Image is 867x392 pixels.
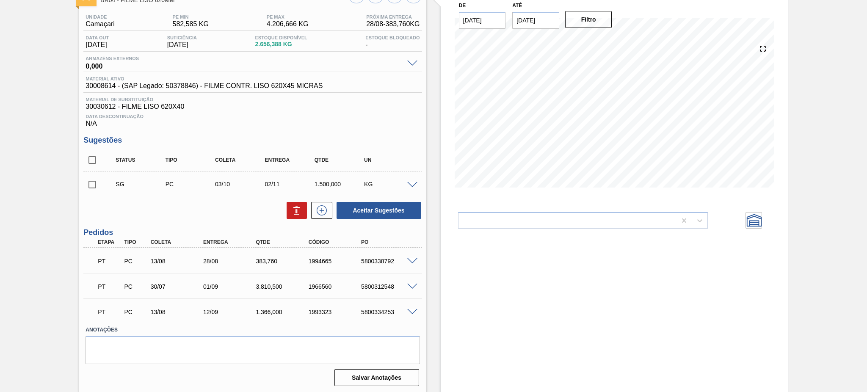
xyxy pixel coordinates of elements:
[282,202,307,219] div: Excluir Sugestões
[163,181,219,188] div: Pedido de Compra
[86,41,109,49] span: [DATE]
[337,202,421,219] button: Aceitar Sugestões
[201,283,260,290] div: 01/09/2025
[201,309,260,315] div: 12/09/2025
[512,3,522,8] label: Até
[163,157,219,163] div: Tipo
[359,258,418,265] div: 5800338792
[96,303,123,321] div: Pedido em Trânsito
[359,239,418,245] div: PO
[173,14,209,19] span: PE MIN
[254,283,313,290] div: 3.810,500
[312,157,368,163] div: Qtde
[267,14,309,19] span: PE MAX
[359,283,418,290] div: 5800312548
[96,277,123,296] div: Pedido em Trânsito
[83,136,422,145] h3: Sugestões
[366,20,420,28] span: 28/08 - 383,760 KG
[86,324,420,336] label: Anotações
[96,239,123,245] div: Etapa
[86,82,323,90] span: 30008614 - (SAP Legado: 50378846) - FILME CONTR. LISO 620X45 MICRAS
[366,14,420,19] span: Próxima Entrega
[565,11,612,28] button: Filtro
[306,258,366,265] div: 1994665
[98,283,121,290] p: PT
[254,239,313,245] div: Qtde
[86,97,420,102] span: Material de Substituição
[167,35,197,40] span: Suficiência
[86,14,114,19] span: Unidade
[362,157,418,163] div: UN
[167,41,197,49] span: [DATE]
[96,252,123,271] div: Pedido em Trânsito
[267,20,309,28] span: 4.206,666 KG
[122,239,149,245] div: Tipo
[254,309,313,315] div: 1.366,000
[307,202,332,219] div: Nova sugestão
[86,103,420,110] span: 30030612 - FILME LISO 620X40
[122,258,149,265] div: Pedido de Compra
[83,110,422,127] div: N/A
[306,283,366,290] div: 1966560
[83,228,422,237] h3: Pedidos
[332,201,422,220] div: Aceitar Sugestões
[86,76,323,81] span: Material ativo
[98,309,121,315] p: PT
[363,35,422,49] div: -
[122,283,149,290] div: Pedido de Compra
[334,369,419,386] button: Salvar Anotações
[86,114,420,119] span: Data Descontinuação
[306,239,366,245] div: Código
[86,61,403,69] span: 0,000
[201,239,260,245] div: Entrega
[113,157,169,163] div: Status
[255,35,307,40] span: Estoque Disponível
[365,35,420,40] span: Estoque Bloqueado
[213,181,269,188] div: 03/10/2025
[149,239,208,245] div: Coleta
[312,181,368,188] div: 1.500,000
[201,258,260,265] div: 28/08/2025
[98,258,121,265] p: PT
[149,283,208,290] div: 30/07/2025
[359,309,418,315] div: 5800334253
[306,309,366,315] div: 1993323
[173,20,209,28] span: 582,585 KG
[213,157,269,163] div: Coleta
[262,157,318,163] div: Entrega
[86,20,114,28] span: Camaçari
[86,35,109,40] span: Data out
[459,12,506,29] input: dd/mm/yyyy
[262,181,318,188] div: 02/11/2025
[149,258,208,265] div: 13/08/2025
[459,3,466,8] label: De
[362,181,418,188] div: KG
[512,12,559,29] input: dd/mm/yyyy
[149,309,208,315] div: 13/08/2025
[254,258,313,265] div: 383,760
[122,309,149,315] div: Pedido de Compra
[86,56,403,61] span: Armazéns externos
[255,41,307,47] span: 2.656,388 KG
[113,181,169,188] div: Sugestão Criada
